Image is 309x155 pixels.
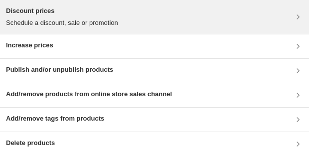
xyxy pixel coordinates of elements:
h3: Publish and/or unpublish products [6,65,113,75]
h3: Increase prices [6,40,53,50]
h3: Add/remove tags from products [6,114,104,124]
h3: Add/remove products from online store sales channel [6,89,172,99]
p: Schedule a discount, sale or promotion [6,18,118,28]
h3: Delete products [6,138,55,148]
h3: Discount prices [6,6,118,16]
